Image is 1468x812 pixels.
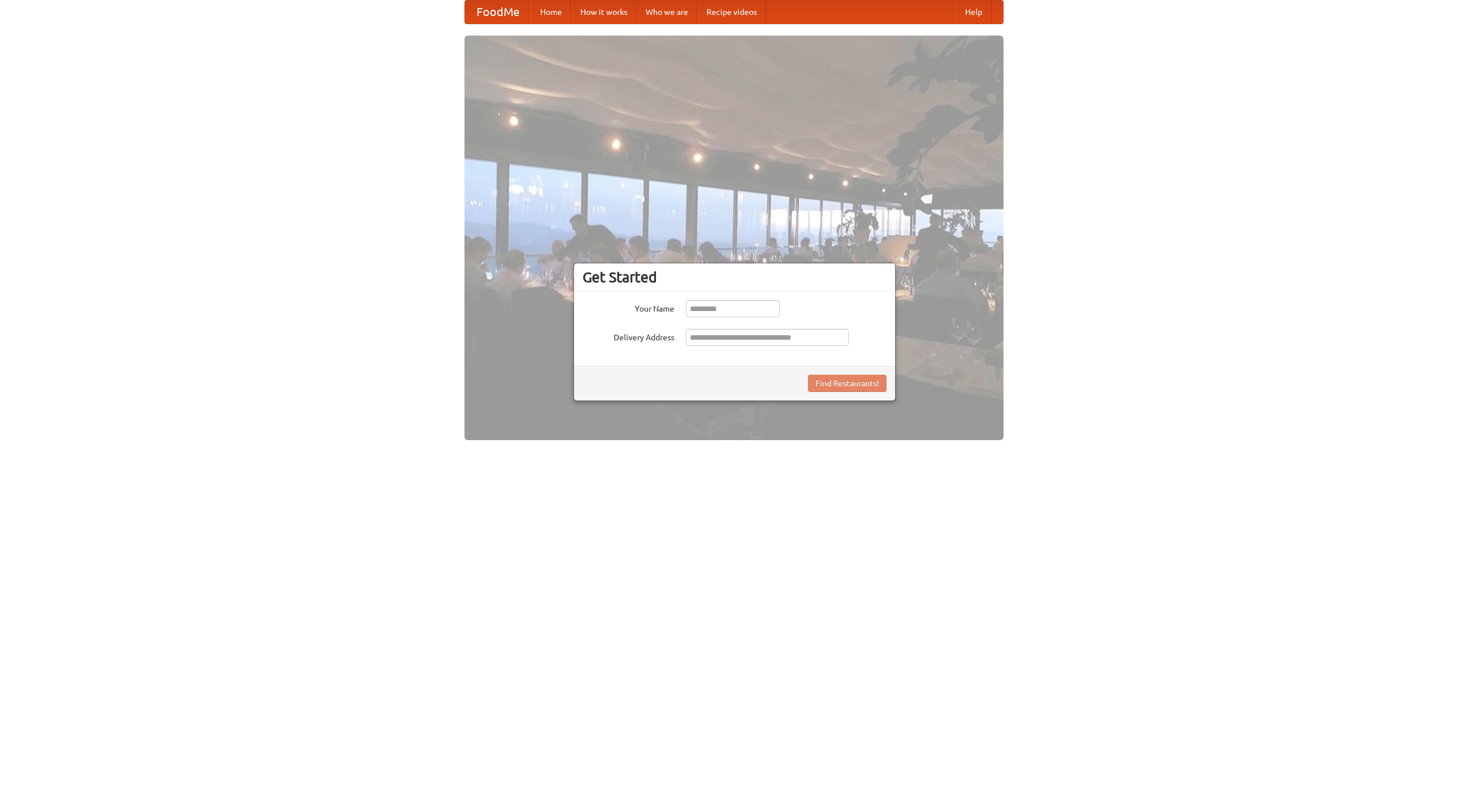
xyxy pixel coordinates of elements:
label: Your Name [583,300,674,314]
a: Recipe videos [697,1,766,24]
button: Find Restaurants! [808,375,887,392]
a: Home [531,1,571,24]
label: Delivery Address [583,329,674,343]
a: How it works [571,1,637,24]
h3: Get Started [583,269,887,286]
a: FoodMe [465,1,531,24]
a: Who we are [637,1,697,24]
a: Help [956,1,991,24]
